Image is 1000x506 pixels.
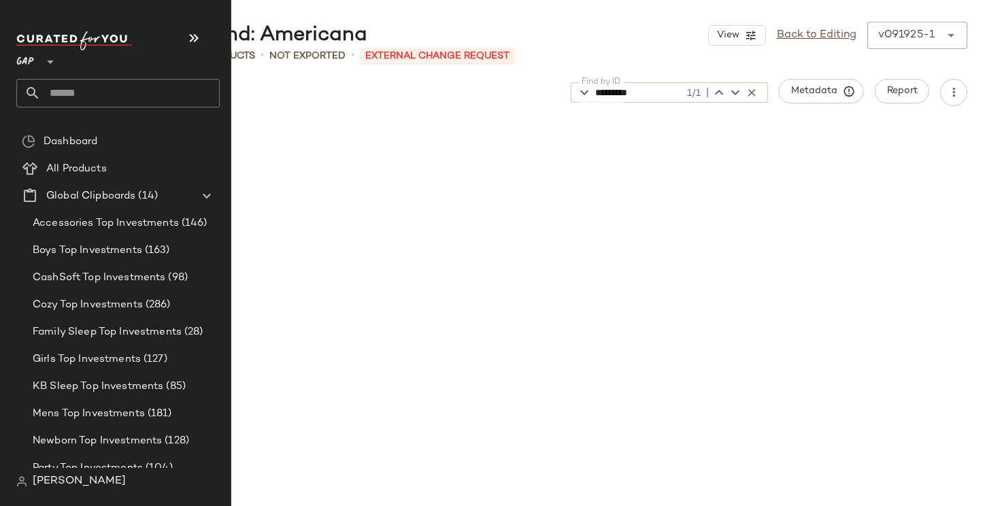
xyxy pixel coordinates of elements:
[179,216,207,231] span: (146)
[141,352,167,367] span: (127)
[33,379,163,394] span: KB Sleep Top Investments
[44,134,97,150] span: Dashboard
[351,48,354,64] span: •
[46,161,107,177] span: All Products
[16,476,27,487] img: svg%3e
[886,86,918,97] span: Report
[708,25,765,46] button: View
[135,188,158,204] span: (14)
[875,79,929,103] button: Report
[16,31,132,50] img: cfy_white_logo.C9jOOHJF.svg
[143,297,171,313] span: (286)
[33,460,143,476] span: Party Top Investments
[261,48,264,64] span: •
[716,30,739,41] span: View
[878,27,935,44] div: v091925-1
[360,48,515,65] p: External Change Request
[143,460,173,476] span: (104)
[777,27,856,44] a: Back to Editing
[33,406,145,422] span: Mens Top Investments
[145,406,172,422] span: (181)
[684,86,701,101] div: 1/1
[33,243,142,258] span: Boys Top Investments
[790,85,852,97] span: Metadata
[22,135,35,148] img: svg%3e
[33,473,126,490] span: [PERSON_NAME]
[33,297,143,313] span: Cozy Top Investments
[46,188,135,204] span: Global Clipboards
[165,270,188,286] span: (98)
[33,433,162,449] span: Newborn Top Investments
[142,243,170,258] span: (163)
[182,324,203,340] span: (28)
[269,49,346,63] span: Not Exported
[16,46,34,71] span: GAP
[163,379,186,394] span: (85)
[33,324,182,340] span: Family Sleep Top Investments
[779,79,864,103] button: Metadata
[33,216,179,231] span: Accessories Top Investments
[33,270,165,286] span: CashSoft Top Investments
[33,352,141,367] span: Girls Top Investments
[162,433,189,449] span: (128)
